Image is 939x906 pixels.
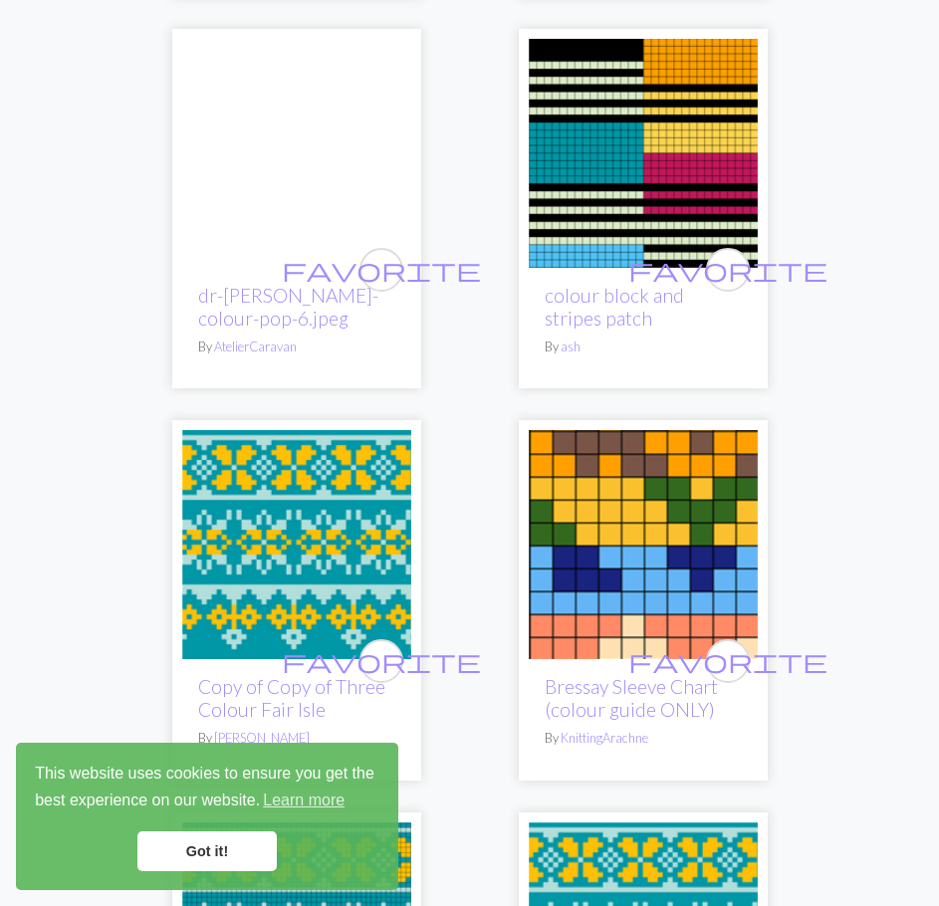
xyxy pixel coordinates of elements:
a: learn more about cookies [260,786,348,815]
img: Copy of Copy of Three Colour Fair Isle [182,430,411,659]
a: Copy of Copy of Three Colour Fair Isle [182,533,411,552]
p: By [198,338,395,356]
a: Bressay Sleeve Chart (colour guide ONLY) [529,533,758,552]
a: dr-[PERSON_NAME]-colour-pop-6.jpeg [198,284,378,330]
div: cookieconsent [16,743,398,890]
img: dr-martens-colour-pop-6.jpeg [182,39,411,268]
img: colour block and stripes patch [529,39,758,268]
img: Bressay Sleeve Chart (colour guide ONLY) [529,430,758,659]
p: By [545,338,742,356]
i: favourite [628,641,827,681]
button: favourite [359,639,403,683]
button: favourite [359,248,403,292]
a: KnittingArachne [561,730,648,746]
a: colour block and stripes patch [545,284,684,330]
i: favourite [282,250,481,290]
button: favourite [706,248,750,292]
span: favorite [282,645,481,676]
span: favorite [282,254,481,285]
a: ash [561,339,581,354]
span: favorite [628,645,827,676]
span: favorite [628,254,827,285]
span: This website uses cookies to ensure you get the best experience on our website. [35,762,379,815]
p: By [545,729,742,748]
a: Copy of Copy of Three Colour Fair Isle [198,675,385,721]
a: AtelierCaravan [214,339,297,354]
i: favourite [282,641,481,681]
a: Bressay Sleeve Chart (colour guide ONLY) [545,675,718,721]
a: [PERSON_NAME] [214,730,310,746]
a: dr-martens-colour-pop-6.jpeg [182,141,411,160]
a: dismiss cookie message [137,831,277,871]
a: colour block and stripes patch [529,141,758,160]
i: favourite [628,250,827,290]
p: By [198,729,395,748]
button: favourite [706,639,750,683]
